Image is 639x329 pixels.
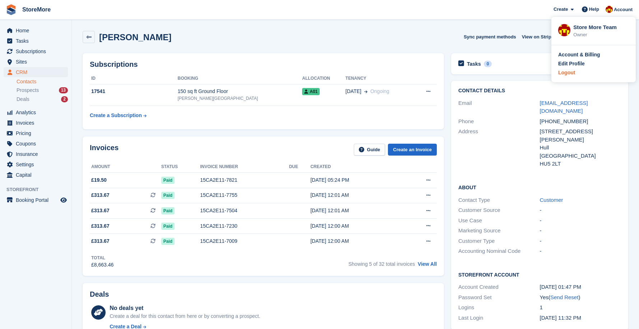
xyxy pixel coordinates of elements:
[161,238,175,245] span: Paid
[540,293,621,302] div: Yes
[90,144,119,156] h2: Invoices
[90,88,178,95] div: 17541
[99,32,171,42] h2: [PERSON_NAME]
[540,247,621,255] div: -
[614,6,633,13] span: Account
[573,31,629,38] div: Owner
[17,96,29,103] span: Deals
[458,247,540,255] div: Accounting Nominal Code
[17,87,39,94] span: Prospects
[540,117,621,126] div: [PHONE_NUMBER]
[91,222,110,230] span: £313.67
[540,128,621,144] div: [STREET_ADDRESS][PERSON_NAME]
[540,152,621,160] div: [GEOGRAPHIC_DATA]
[17,78,68,85] a: Contacts
[4,118,68,128] a: menu
[91,237,110,245] span: £313.67
[573,23,629,30] div: Store More Team
[540,144,621,152] div: Hull
[6,186,71,193] span: Storefront
[550,294,578,300] a: Send Reset
[4,67,68,77] a: menu
[558,60,585,68] div: Edit Profile
[4,36,68,46] a: menu
[310,176,401,184] div: [DATE] 05:24 PM
[91,191,110,199] span: £313.67
[458,303,540,312] div: Logins
[4,195,68,205] a: menu
[558,24,570,36] img: Store More Team
[59,87,68,93] div: 13
[200,207,289,214] div: 15CA2E11-7504
[458,117,540,126] div: Phone
[16,107,59,117] span: Analytics
[4,159,68,170] a: menu
[348,261,415,267] span: Showing 5 of 32 total invoices
[16,118,59,128] span: Invoices
[540,283,621,291] div: [DATE] 01:47 PM
[458,184,621,191] h2: About
[310,222,401,230] div: [DATE] 12:00 AM
[17,87,68,94] a: Prospects 13
[91,176,107,184] span: £19.50
[606,6,613,13] img: Store More Team
[388,144,437,156] a: Create an Invoice
[310,161,401,173] th: Created
[540,217,621,225] div: -
[16,67,59,77] span: CRM
[4,46,68,56] a: menu
[354,144,385,156] a: Guide
[90,109,147,122] a: Create a Subscription
[16,46,59,56] span: Subscriptions
[90,112,142,119] div: Create a Subscription
[346,88,361,95] span: [DATE]
[458,196,540,204] div: Contact Type
[90,73,178,84] th: ID
[200,176,289,184] div: 15CA2E11-7821
[558,69,575,77] div: Logout
[6,4,17,15] img: stora-icon-8386f47178a22dfd0bd8f6a31ec36ba5ce8667c1dd55bd0f319d3a0aa187defe.svg
[458,283,540,291] div: Account Created
[540,227,621,235] div: -
[484,61,492,67] div: 0
[19,4,54,15] a: StoreMore
[61,96,68,102] div: 2
[17,96,68,103] a: Deals 2
[346,73,413,84] th: Tenancy
[16,170,59,180] span: Capital
[16,57,59,67] span: Sites
[540,160,621,168] div: HU5 2LT
[458,293,540,302] div: Password Set
[16,139,59,149] span: Coupons
[302,73,346,84] th: Allocation
[178,73,302,84] th: Booking
[540,237,621,245] div: -
[540,197,563,203] a: Customer
[558,60,629,68] a: Edit Profile
[558,69,629,77] a: Logout
[16,36,59,46] span: Tasks
[458,128,540,168] div: Address
[16,159,59,170] span: Settings
[4,170,68,180] a: menu
[558,51,600,59] div: Account & Billing
[554,6,568,13] span: Create
[548,294,580,300] span: ( )
[458,88,621,94] h2: Contact Details
[16,26,59,36] span: Home
[540,315,582,321] time: 2023-05-11 22:32:00 UTC
[458,227,540,235] div: Marketing Source
[178,95,302,102] div: [PERSON_NAME][GEOGRAPHIC_DATA]
[91,255,114,261] div: Total
[90,290,109,298] h2: Deals
[59,196,68,204] a: Preview store
[370,88,389,94] span: Ongoing
[458,314,540,322] div: Last Login
[16,128,59,138] span: Pricing
[310,237,401,245] div: [DATE] 12:00 AM
[540,206,621,214] div: -
[178,88,302,95] div: 150 sq ft Ground Floor
[110,312,260,320] div: Create a deal for this contact from here or by converting a prospect.
[302,88,320,95] span: A01
[589,6,599,13] span: Help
